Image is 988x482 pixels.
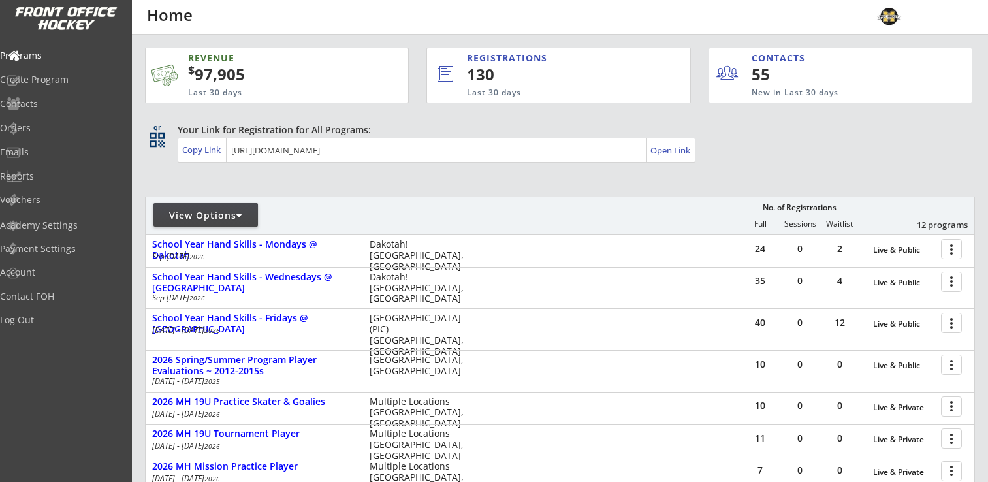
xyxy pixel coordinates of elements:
div: 0 [780,466,820,475]
div: Waitlist [820,219,859,229]
div: 0 [820,401,859,410]
div: Multiple Locations [GEOGRAPHIC_DATA], [GEOGRAPHIC_DATA] [370,396,472,429]
div: School Year Hand Skills - Fridays @ [GEOGRAPHIC_DATA] [152,313,356,335]
div: 0 [780,318,820,327]
div: 0 [780,244,820,253]
div: Live & Public [873,278,934,287]
div: Live & Private [873,403,934,412]
em: 2025 [204,377,220,386]
div: Multiple Locations [GEOGRAPHIC_DATA], [GEOGRAPHIC_DATA] [370,428,472,461]
div: Last 30 days [467,88,637,99]
div: 2 [820,244,859,253]
button: more_vert [941,313,962,333]
em: 2026 [204,410,220,419]
div: Sep [DATE] [152,253,352,261]
div: 2026 Spring/Summer Program Player Evaluations ~ 2012-2015s [152,355,356,377]
div: Open Link [650,145,692,156]
em: 2026 [204,442,220,451]
div: 12 programs [900,219,968,231]
div: [DATE] - [DATE] [152,410,352,418]
em: 2026 [189,252,205,261]
div: Live & Public [873,361,934,370]
sup: $ [188,62,195,78]
div: 7 [741,466,780,475]
div: [DATE] - [DATE] [152,442,352,450]
div: 10 [741,401,780,410]
div: 0 [780,401,820,410]
div: Sep [DATE] [152,294,352,302]
div: 97,905 [188,63,368,86]
div: 0 [820,360,859,369]
div: 0 [780,434,820,443]
div: Last 30 days [188,88,346,99]
button: more_vert [941,239,962,259]
div: 130 [467,63,646,86]
div: Sessions [780,219,820,229]
div: 0 [820,434,859,443]
div: 55 [752,63,832,86]
div: 12 [820,318,859,327]
div: REGISTRATIONS [467,52,630,65]
div: Live & Private [873,435,934,444]
div: 40 [741,318,780,327]
div: Copy Link [182,144,223,155]
div: [DATE] - [DATE] [152,327,352,334]
button: more_vert [941,272,962,292]
div: Your Link for Registration for All Programs: [178,123,934,137]
div: [GEOGRAPHIC_DATA], [GEOGRAPHIC_DATA] [370,355,472,377]
div: 4 [820,276,859,285]
div: 35 [741,276,780,285]
div: [DATE] - [DATE] [152,378,352,385]
button: more_vert [941,428,962,449]
div: New in Last 30 days [752,88,912,99]
div: 11 [741,434,780,443]
button: more_vert [941,355,962,375]
div: 0 [820,466,859,475]
div: qr [149,123,165,132]
div: Live & Private [873,468,934,477]
div: REVENUE [188,52,346,65]
div: School Year Hand Skills - Wednesdays @ [GEOGRAPHIC_DATA] [152,272,356,294]
div: 2026 MH 19U Tournament Player [152,428,356,440]
div: 2026 MH Mission Practice Player [152,461,356,472]
button: more_vert [941,461,962,481]
div: Dakotah! [GEOGRAPHIC_DATA], [GEOGRAPHIC_DATA] [370,239,472,272]
em: 2026 [189,293,205,302]
div: [GEOGRAPHIC_DATA] (PIC) [GEOGRAPHIC_DATA], [GEOGRAPHIC_DATA] [370,313,472,357]
button: qr_code [148,130,167,150]
div: 0 [780,276,820,285]
div: Live & Public [873,246,934,255]
div: 0 [780,360,820,369]
a: Open Link [650,141,692,159]
div: Dakotah! [GEOGRAPHIC_DATA], [GEOGRAPHIC_DATA] [370,272,472,304]
div: School Year Hand Skills - Mondays @ Dakotah [152,239,356,261]
div: No. of Registrations [759,203,840,212]
div: 2026 MH 19U Practice Skater & Goalies [152,396,356,408]
div: Live & Public [873,319,934,329]
div: View Options [153,209,258,222]
div: CONTACTS [752,52,811,65]
div: 10 [741,360,780,369]
em: 2026 [204,326,220,335]
div: Full [741,219,780,229]
button: more_vert [941,396,962,417]
div: 24 [741,244,780,253]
